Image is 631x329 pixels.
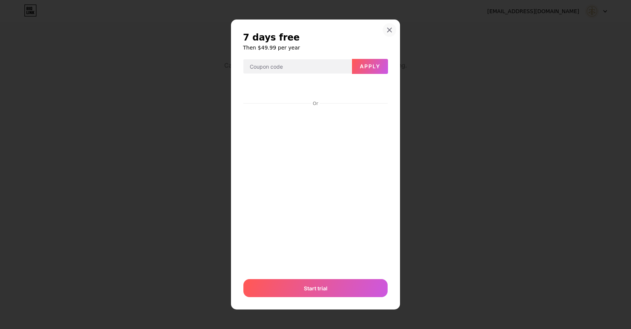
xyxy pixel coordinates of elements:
button: Apply [352,59,388,74]
span: Apply [360,63,380,69]
h6: Then $49.99 per year [243,44,388,51]
iframe: Secure payment button frame [243,80,388,98]
span: Start trial [304,284,328,292]
div: Or [311,101,320,107]
span: 7 days free [243,32,300,44]
iframe: Secure payment input frame [242,107,389,272]
input: Coupon code [243,59,352,74]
